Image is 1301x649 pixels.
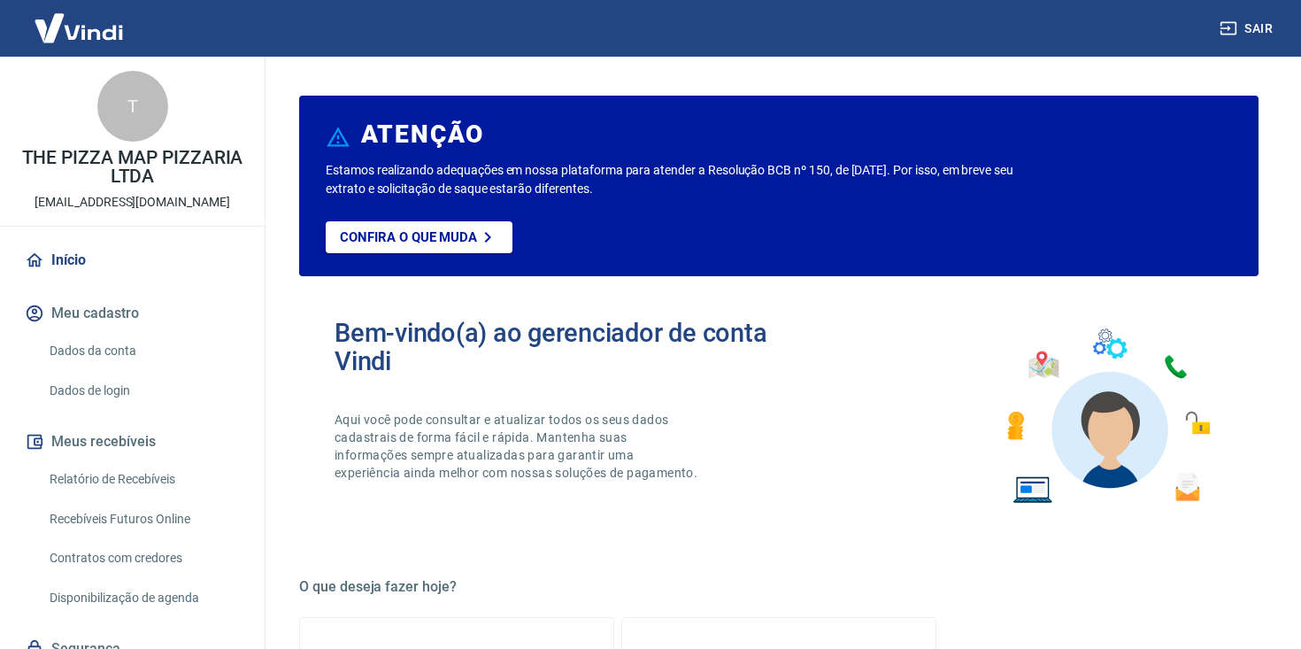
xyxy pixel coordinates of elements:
[326,221,512,253] a: Confira o que muda
[21,422,243,461] button: Meus recebíveis
[326,161,1051,198] p: Estamos realizando adequações em nossa plataforma para atender a Resolução BCB nº 150, de [DATE]....
[14,149,250,186] p: THE PIZZA MAP PIZZARIA LTDA
[42,501,243,537] a: Recebíveis Futuros Online
[1216,12,1280,45] button: Sair
[335,319,779,375] h2: Bem-vindo(a) ao gerenciador de conta Vindi
[21,294,243,333] button: Meu cadastro
[299,578,1259,596] h5: O que deseja fazer hoje?
[42,461,243,498] a: Relatório de Recebíveis
[21,241,243,280] a: Início
[335,411,701,482] p: Aqui você pode consultar e atualizar todos os seus dados cadastrais de forma fácil e rápida. Mant...
[42,540,243,576] a: Contratos com credores
[361,126,484,143] h6: ATENÇÃO
[42,373,243,409] a: Dados de login
[991,319,1223,514] img: Imagem de um avatar masculino com diversos icones exemplificando as funcionalidades do gerenciado...
[97,71,168,142] div: T
[42,580,243,616] a: Disponibilização de agenda
[340,229,477,245] p: Confira o que muda
[21,1,136,55] img: Vindi
[35,193,230,212] p: [EMAIL_ADDRESS][DOMAIN_NAME]
[42,333,243,369] a: Dados da conta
